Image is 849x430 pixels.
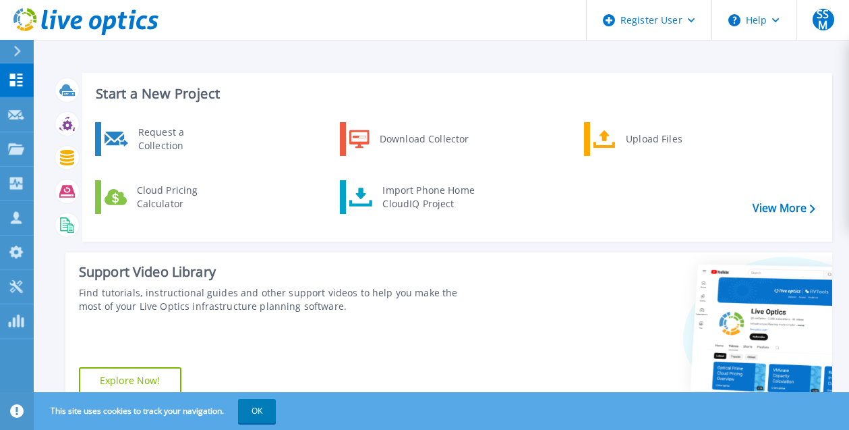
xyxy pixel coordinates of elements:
div: Request a Collection [131,126,230,153]
a: Upload Files [584,122,722,156]
a: View More [753,202,815,215]
h3: Start a New Project [96,86,815,101]
button: OK [238,399,276,423]
div: Upload Files [619,126,719,153]
div: Download Collector [373,126,475,153]
a: Cloud Pricing Calculator [95,180,233,214]
div: Find tutorials, instructional guides and other support videos to help you make the most of your L... [79,286,477,313]
a: Download Collector [340,122,478,156]
div: Cloud Pricing Calculator [130,184,230,211]
div: Support Video Library [79,263,477,281]
span: This site uses cookies to track your navigation. [37,399,276,423]
div: Import Phone Home CloudIQ Project [376,184,481,211]
span: SSM [813,9,834,30]
a: Request a Collection [95,122,233,156]
a: Explore Now! [79,367,181,394]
